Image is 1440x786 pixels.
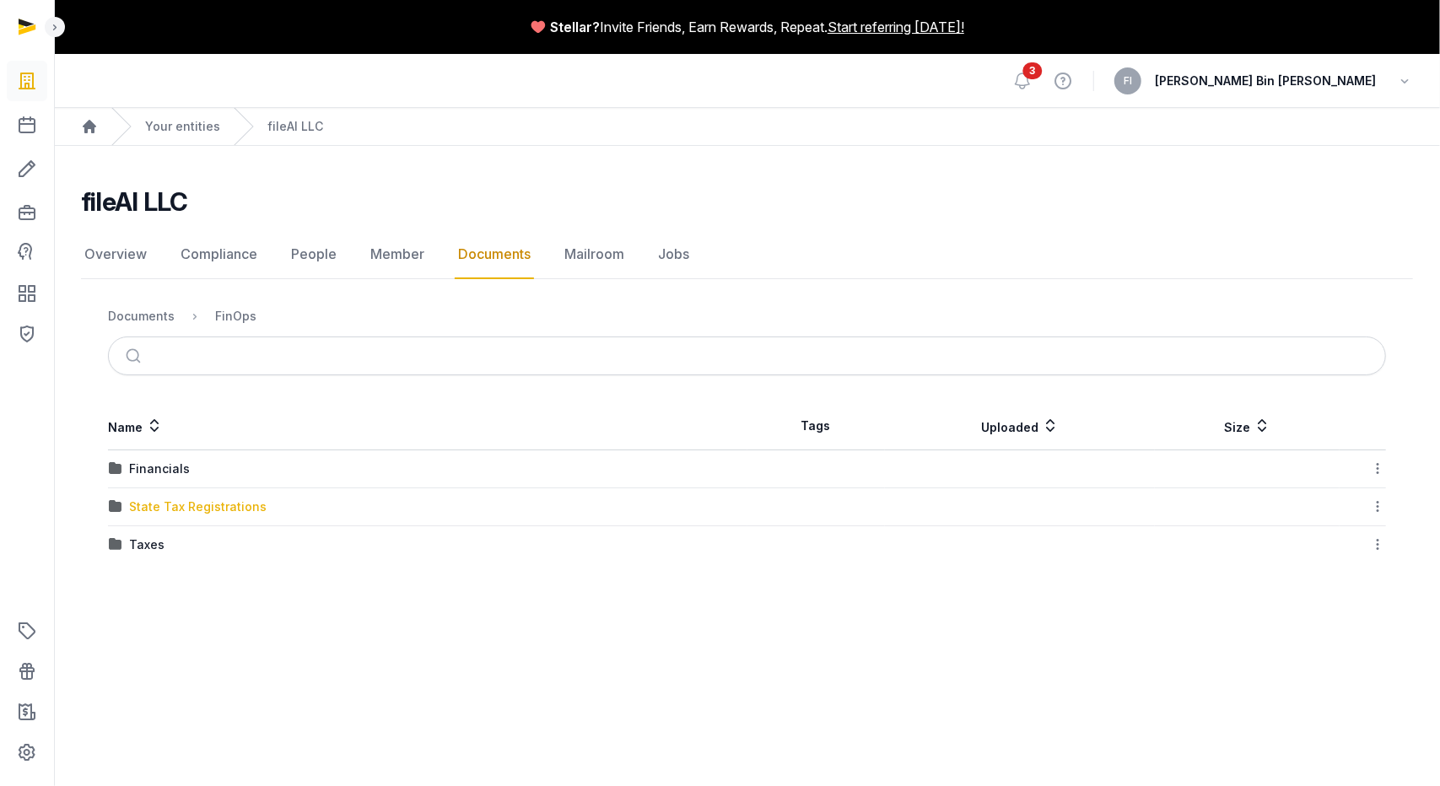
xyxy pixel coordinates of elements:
a: Compliance [177,230,261,279]
th: Size [1155,402,1339,450]
img: folder.svg [109,500,122,514]
div: Taxes [129,536,164,553]
div: FinOps [215,308,256,325]
iframe: Chat Widget [1136,590,1440,786]
button: FI [1114,67,1141,94]
a: Jobs [655,230,693,279]
span: [PERSON_NAME] Bin [PERSON_NAME] [1155,71,1376,91]
a: Start referring [DATE]! [828,17,964,37]
img: folder.svg [109,462,122,476]
a: Overview [81,230,150,279]
a: Member [367,230,428,279]
div: Documents [108,308,175,325]
a: Your entities [145,118,220,135]
nav: Tabs [81,230,1413,279]
h2: fileAI LLC [81,186,188,217]
button: Submit [116,337,155,374]
a: Documents [455,230,534,279]
span: Stellar? [550,17,600,37]
span: 3 [1023,62,1043,79]
a: fileAI LLC [267,118,323,135]
th: Uploaded [885,402,1156,450]
div: State Tax Registrations [129,498,267,515]
nav: Breadcrumb [54,108,1440,146]
img: folder.svg [109,538,122,552]
a: People [288,230,340,279]
a: Mailroom [561,230,628,279]
nav: Breadcrumb [108,296,1386,336]
div: Financials [129,460,190,477]
th: Name [108,402,747,450]
span: FI [1124,76,1132,86]
th: Tags [747,402,885,450]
